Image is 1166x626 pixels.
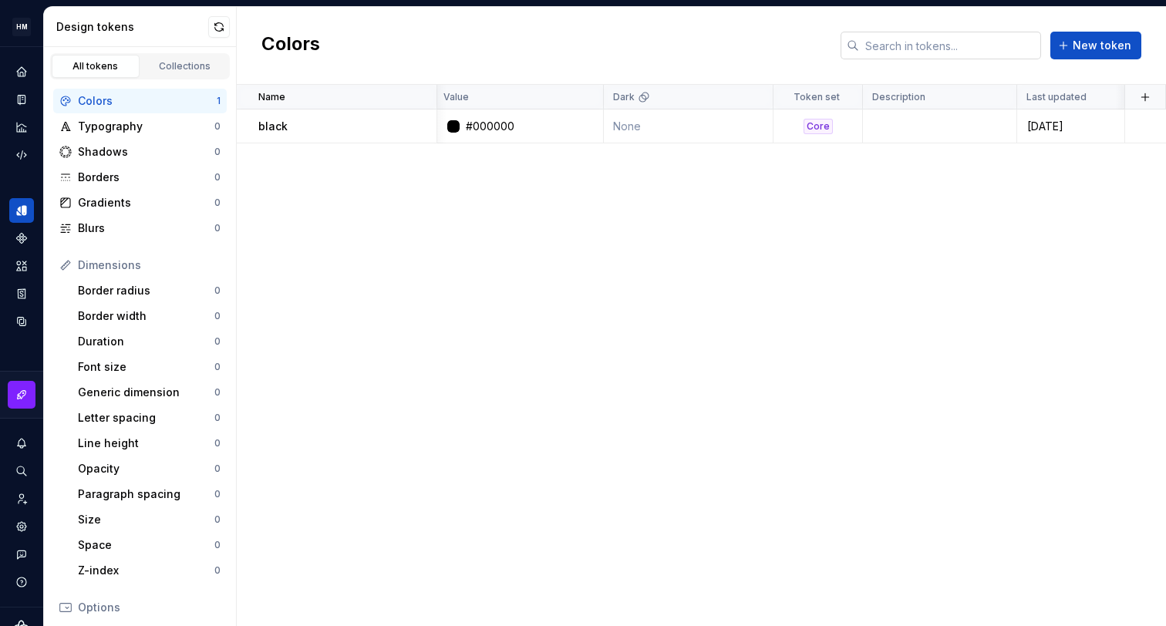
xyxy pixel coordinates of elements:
a: Assets [9,254,34,278]
p: Description [872,91,925,103]
div: 0 [214,361,221,373]
div: 0 [214,120,221,133]
a: Font size0 [72,355,227,379]
div: Collections [147,60,224,72]
div: 0 [214,146,221,158]
a: Line height0 [72,431,227,456]
a: Storybook stories [9,281,34,306]
div: Size [78,512,214,527]
div: 0 [214,284,221,297]
div: Border radius [78,283,214,298]
button: New token [1050,32,1141,59]
a: Opacity0 [72,456,227,481]
a: Paragraph spacing0 [72,482,227,507]
a: Colors1 [53,89,227,113]
div: All tokens [57,60,134,72]
div: Design tokens [56,19,208,35]
a: Size0 [72,507,227,532]
div: HM [12,18,31,36]
a: Settings [9,514,34,539]
div: Gradients [78,195,214,210]
div: Dimensions [78,257,221,273]
div: Border width [78,308,214,324]
a: Home [9,59,34,84]
a: Z-index0 [72,558,227,583]
div: Generic dimension [78,385,214,400]
p: Value [443,91,469,103]
div: Letter spacing [78,410,214,426]
a: Generic dimension0 [72,380,227,405]
div: 0 [214,539,221,551]
a: Analytics [9,115,34,140]
a: Space0 [72,533,227,557]
div: Space [78,537,214,553]
div: 0 [214,197,221,209]
div: Font size [78,359,214,375]
a: Design tokens [9,198,34,223]
div: 0 [214,488,221,500]
a: Border width0 [72,304,227,328]
button: Notifications [9,431,34,456]
a: Border radius0 [72,278,227,303]
button: Contact support [9,542,34,567]
div: 0 [214,437,221,449]
button: Search ⌘K [9,459,34,483]
p: Dark [613,91,635,103]
td: None [604,109,773,143]
a: Borders0 [53,165,227,190]
div: Z-index [78,563,214,578]
a: Gradients0 [53,190,227,215]
p: Name [258,91,285,103]
div: Opacity [78,461,214,476]
div: Typography [78,119,214,134]
div: Line height [78,436,214,451]
button: HM [3,10,40,43]
div: 0 [214,310,221,322]
p: Token set [794,91,840,103]
a: Duration0 [72,329,227,354]
a: Invite team [9,486,34,511]
div: [DATE] [1018,119,1124,134]
a: Data sources [9,309,34,334]
div: 0 [214,386,221,399]
a: Documentation [9,87,34,112]
a: Typography0 [53,114,227,139]
p: black [258,119,288,134]
a: Code automation [9,143,34,167]
div: 0 [214,564,221,577]
div: Blurs [78,220,214,236]
div: Components [9,226,34,251]
a: Blurs0 [53,216,227,241]
span: New token [1073,38,1131,53]
p: Last updated [1026,91,1087,103]
div: 0 [214,171,221,183]
div: Colors [78,93,217,109]
div: #000000 [466,119,514,134]
div: Shadows [78,144,214,160]
div: 0 [214,335,221,348]
a: Shadows0 [53,140,227,164]
h2: Colors [261,32,320,59]
div: Options [78,600,221,615]
div: 0 [214,463,221,475]
div: 1 [217,95,221,107]
input: Search in tokens... [859,32,1041,59]
div: Paragraph spacing [78,486,214,502]
div: 0 [214,412,221,424]
div: Duration [78,334,214,349]
div: 0 [214,513,221,526]
a: Letter spacing0 [72,406,227,430]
